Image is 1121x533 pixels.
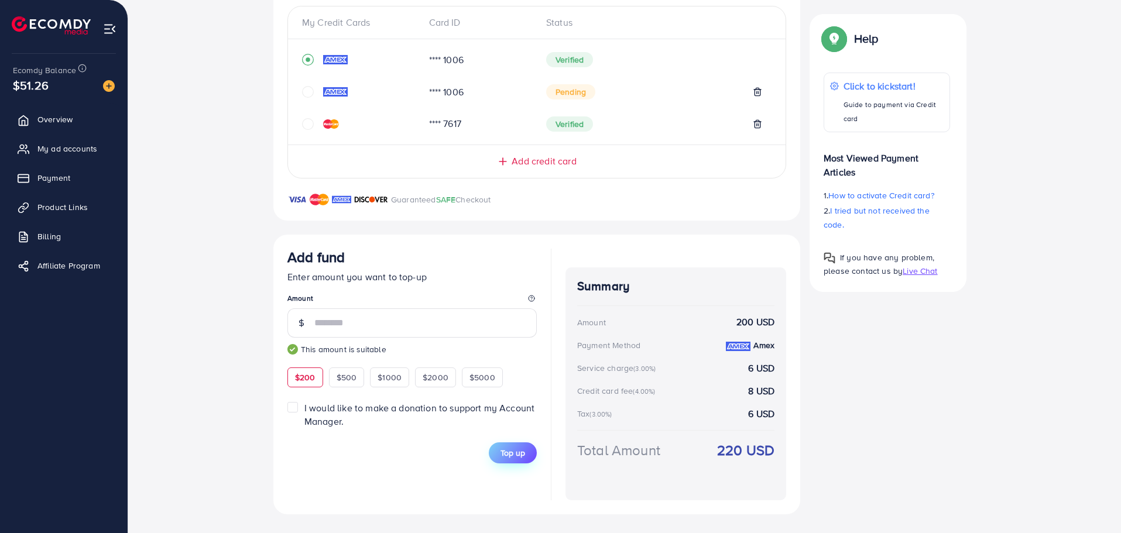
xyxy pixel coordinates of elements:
p: Click to kickstart! [844,79,944,93]
span: Payment [37,172,70,184]
strong: 220 USD [717,440,774,460]
h4: Summary [577,279,774,294]
a: Overview [9,108,119,131]
legend: Amount [287,293,537,308]
svg: circle [302,86,314,98]
div: Amount [577,317,606,328]
span: $200 [295,372,316,383]
a: Affiliate Program [9,254,119,277]
strong: 6 USD [748,362,774,375]
p: Guaranteed Checkout [391,192,491,207]
img: credit [323,87,348,97]
p: Guide to payment via Credit card [844,98,944,126]
strong: 6 USD [748,407,774,421]
img: logo [12,16,91,35]
img: credit [323,55,348,64]
span: $51.26 [13,77,49,94]
div: Payment Method [577,339,640,351]
strong: 200 USD [736,315,774,329]
img: Popup guide [824,252,835,264]
span: Live Chat [903,265,937,277]
img: guide [287,344,298,355]
div: Card ID [420,16,537,29]
img: brand [354,192,388,207]
span: Verified [546,116,593,132]
img: Popup guide [824,28,845,49]
svg: record circle [302,54,314,66]
span: How to activate Credit card? [828,190,934,201]
span: $500 [337,372,357,383]
span: Pending [546,84,595,99]
strong: Amex [753,339,774,351]
iframe: Chat [1071,480,1112,524]
div: Total Amount [577,440,660,460]
span: Add credit card [512,154,576,168]
span: $5000 [469,372,495,383]
p: 2. [824,204,950,232]
span: I would like to make a donation to support my Account Manager. [304,401,534,428]
strong: 8 USD [748,384,774,398]
span: Verified [546,52,593,67]
small: (3.00%) [589,410,612,419]
button: Top up [489,442,537,463]
p: Most Viewed Payment Articles [824,142,950,179]
img: brand [332,192,351,207]
img: menu [103,22,116,36]
div: Credit card fee [577,385,659,397]
a: Billing [9,225,119,248]
p: 1. [824,188,950,202]
span: Affiliate Program [37,260,100,271]
img: image [103,80,115,92]
span: Product Links [37,201,88,213]
small: This amount is suitable [287,343,537,355]
span: SAFE [436,194,456,205]
a: My ad accounts [9,137,119,160]
div: Tax [577,408,616,419]
div: Service charge [577,362,659,374]
h3: Add fund [287,249,345,266]
span: Ecomdy Balance [13,64,76,76]
img: brand [310,192,329,207]
span: If you have any problem, please contact us by [824,252,934,277]
a: Product Links [9,195,119,219]
span: Billing [37,231,61,242]
svg: circle [302,118,314,130]
p: Help [854,32,879,46]
span: I tried but not received the code. [824,205,930,231]
span: $1000 [378,372,402,383]
a: Payment [9,166,119,190]
div: Status [537,16,772,29]
span: $2000 [423,372,448,383]
img: brand [287,192,307,207]
span: My ad accounts [37,143,97,154]
img: credit [323,119,339,129]
span: Overview [37,114,73,125]
div: My Credit Cards [302,16,420,29]
small: (4.00%) [633,387,655,396]
p: Enter amount you want to top-up [287,270,537,284]
span: Top up [500,447,525,459]
img: credit [726,342,750,351]
small: (3.00%) [633,364,656,373]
